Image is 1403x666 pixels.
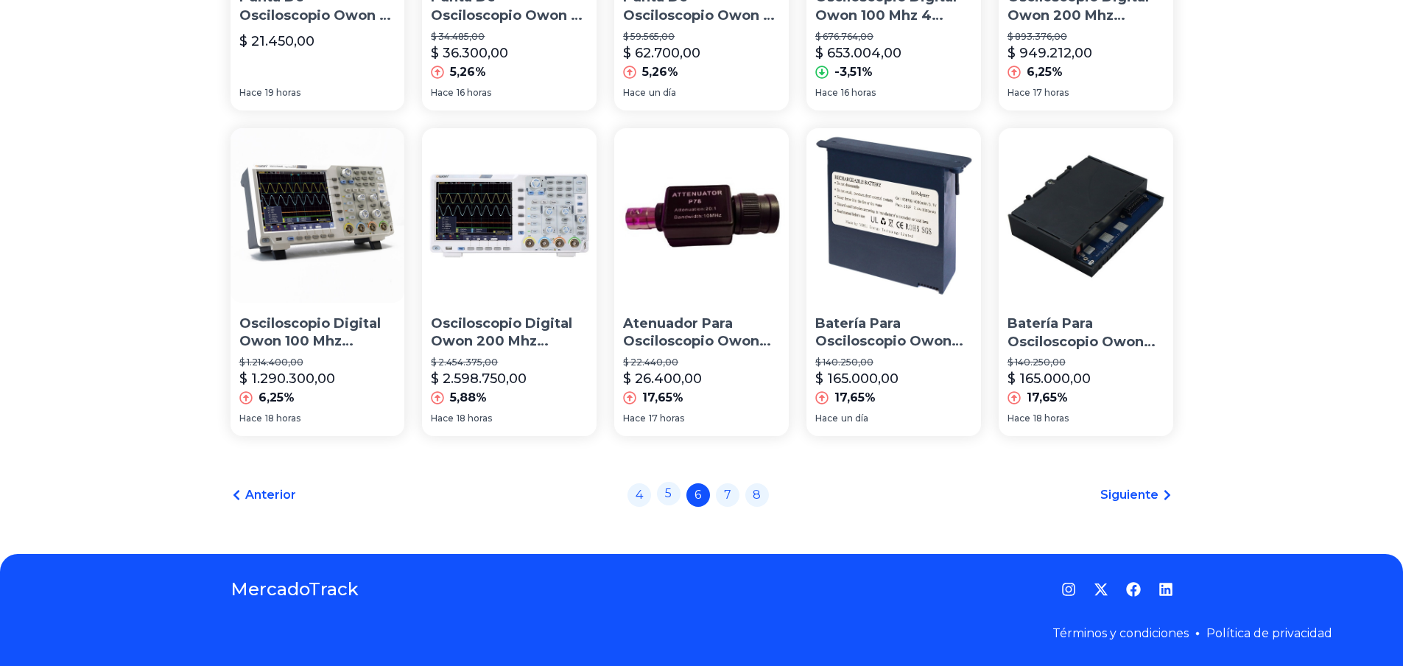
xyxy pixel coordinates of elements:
[623,368,702,389] p: $ 26.400,00
[716,483,739,507] a: 7
[265,87,300,99] span: 19 horas
[265,413,300,424] span: 18 horas
[815,357,972,368] p: $ 140.250,00
[806,128,981,303] img: Batería Para Osciloscopio Owon Línea Sds
[431,315,588,351] p: Osciloscopio Digital Owon 200 Mhz Xds3204e 4 [PERSON_NAME] Touch
[999,128,1173,303] img: Batería Para Osciloscopio Owon Línea Xds
[457,413,492,424] span: 18 horas
[834,389,876,407] p: 17,65%
[1027,63,1063,81] p: 6,25%
[1100,486,1158,504] span: Siguiente
[834,63,873,81] p: -3,51%
[614,128,789,436] a: Atenuador Para Osciloscopio Owon Modelo P78 20:1 10 MhzAtenuador Para Osciloscopio Owon Modelo P7...
[1033,413,1069,424] span: 18 horas
[239,368,335,389] p: $ 1.290.300,00
[841,87,876,99] span: 16 horas
[231,578,359,601] a: MercadoTrack
[1206,626,1332,640] a: Política de privacidad
[457,87,491,99] span: 16 horas
[1008,368,1091,389] p: $ 165.000,00
[1061,582,1076,597] a: Instagram
[1008,315,1164,351] p: Batería Para Osciloscopio Owon Línea Xds
[1158,582,1173,597] a: LinkedIn
[239,87,262,99] span: Hace
[815,368,899,389] p: $ 165.000,00
[815,31,972,43] p: $ 676.764,00
[623,31,780,43] p: $ 59.565,00
[431,368,527,389] p: $ 2.598.750,00
[422,128,597,303] img: Osciloscopio Digital Owon 200 Mhz Xds3204e 4 Canales Touch
[649,413,684,424] span: 17 horas
[239,31,314,52] p: $ 21.450,00
[1052,626,1189,640] a: Términos y condiciones
[623,357,780,368] p: $ 22.440,00
[239,413,262,424] span: Hace
[431,357,588,368] p: $ 2.454.375,00
[431,413,454,424] span: Hace
[623,315,780,351] p: Atenuador Para Osciloscopio Owon Modelo P78 20:1 10 Mhz
[1100,486,1173,504] a: Siguiente
[231,128,405,436] a: Osciloscopio Digital Owon 100 Mhz Xds3104e 4 Canales TouchOsciloscopio Digital Owon 100 Mhz Xds31...
[259,389,295,407] p: 6,25%
[815,413,838,424] span: Hace
[231,128,405,303] img: Osciloscopio Digital Owon 100 Mhz Xds3104e 4 Canales Touch
[806,128,981,436] a: Batería Para Osciloscopio Owon Línea SdsBatería Para Osciloscopio Owon Línea Sds$ 140.250,00$ 165...
[231,486,296,504] a: Anterior
[642,389,683,407] p: 17,65%
[450,389,487,407] p: 5,88%
[1008,413,1030,424] span: Hace
[642,63,678,81] p: 5,26%
[450,63,486,81] p: 5,26%
[1008,357,1164,368] p: $ 140.250,00
[1008,87,1030,99] span: Hace
[431,87,454,99] span: Hace
[614,128,789,303] img: Atenuador Para Osciloscopio Owon Modelo P78 20:1 10 Mhz
[1033,87,1069,99] span: 17 horas
[1027,389,1068,407] p: 17,65%
[623,413,646,424] span: Hace
[1126,582,1141,597] a: Facebook
[657,482,681,505] a: 5
[627,483,651,507] a: 4
[815,43,901,63] p: $ 653.004,00
[1094,582,1108,597] a: Twitter
[1008,43,1092,63] p: $ 949.212,00
[431,31,588,43] p: $ 34.485,00
[239,315,396,351] p: Osciloscopio Digital Owon 100 Mhz Xds3104e 4 [PERSON_NAME] Touch
[815,315,972,351] p: Batería Para Osciloscopio Owon Línea Sds
[239,357,396,368] p: $ 1.214.400,00
[1008,31,1164,43] p: $ 893.376,00
[815,87,838,99] span: Hace
[623,43,700,63] p: $ 62.700,00
[623,87,646,99] span: Hace
[245,486,296,504] span: Anterior
[999,128,1173,436] a: Batería Para Osciloscopio Owon Línea XdsBatería Para Osciloscopio Owon Línea Xds$ 140.250,00$ 165...
[649,87,676,99] span: un día
[422,128,597,436] a: Osciloscopio Digital Owon 200 Mhz Xds3204e 4 Canales TouchOsciloscopio Digital Owon 200 Mhz Xds32...
[841,413,868,424] span: un día
[431,43,508,63] p: $ 36.300,00
[745,483,769,507] a: 8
